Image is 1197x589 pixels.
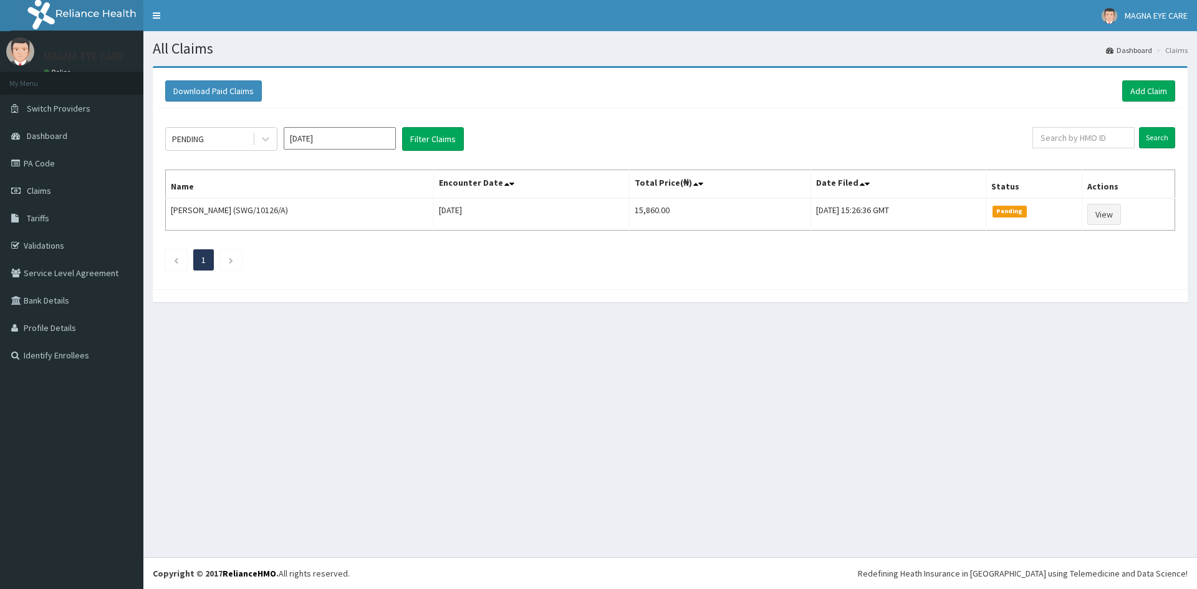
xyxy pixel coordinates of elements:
[173,254,179,266] a: Previous page
[153,568,279,579] strong: Copyright © 2017 .
[858,567,1188,580] div: Redefining Heath Insurance in [GEOGRAPHIC_DATA] using Telemedicine and Data Science!
[153,41,1188,57] h1: All Claims
[629,170,810,199] th: Total Price(₦)
[1106,45,1152,55] a: Dashboard
[1139,127,1175,148] input: Search
[166,170,434,199] th: Name
[201,254,206,266] a: Page 1 is your current page
[993,206,1027,217] span: Pending
[27,185,51,196] span: Claims
[1082,170,1175,199] th: Actions
[1032,127,1135,148] input: Search by HMO ID
[1153,45,1188,55] li: Claims
[228,254,234,266] a: Next page
[433,170,629,199] th: Encounter Date
[6,37,34,65] img: User Image
[284,127,396,150] input: Select Month and Year
[811,198,986,231] td: [DATE] 15:26:36 GMT
[629,198,810,231] td: 15,860.00
[27,130,67,141] span: Dashboard
[402,127,464,151] button: Filter Claims
[166,198,434,231] td: [PERSON_NAME] (SWG/10126/A)
[1122,80,1175,102] a: Add Claim
[1087,204,1121,225] a: View
[44,50,124,62] p: MAGNA EYE CARE
[1102,8,1117,24] img: User Image
[1125,10,1188,21] span: MAGNA EYE CARE
[811,170,986,199] th: Date Filed
[44,68,74,77] a: Online
[433,198,629,231] td: [DATE]
[986,170,1082,199] th: Status
[27,103,90,114] span: Switch Providers
[27,213,49,224] span: Tariffs
[172,133,204,145] div: PENDING
[143,557,1197,589] footer: All rights reserved.
[223,568,276,579] a: RelianceHMO
[165,80,262,102] button: Download Paid Claims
